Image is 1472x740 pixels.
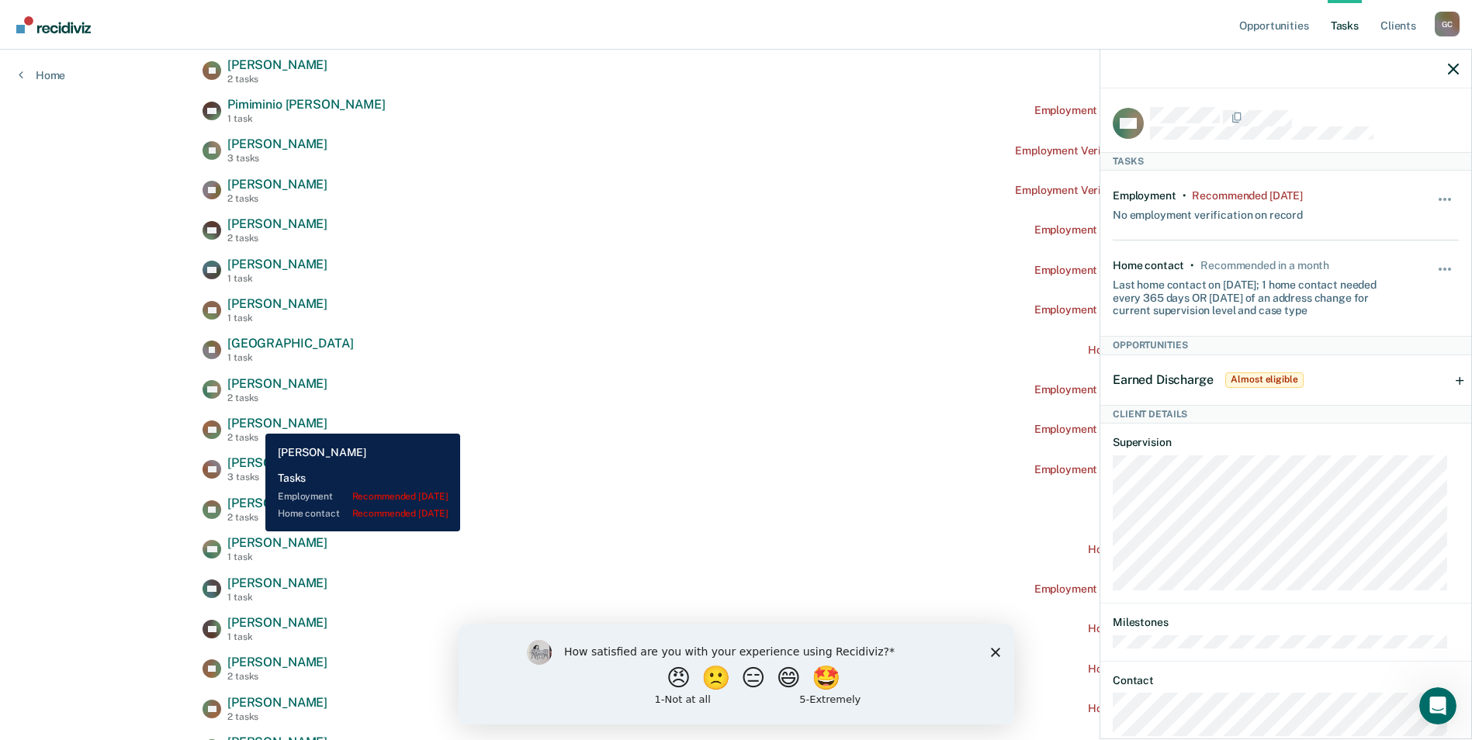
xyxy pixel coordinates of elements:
div: Employment Verification recommended [DATE] [1034,104,1269,117]
span: [PERSON_NAME] [227,695,327,710]
div: 1 task [227,631,327,642]
div: 1 task [227,352,353,363]
div: Employment Verification recommended a year ago [1015,184,1269,197]
div: 2 tasks [227,392,327,403]
iframe: Survey by Kim from Recidiviz [459,624,1014,724]
div: 2 tasks [227,193,327,204]
div: G C [1435,12,1460,36]
div: Employment Verification recommended [DATE] [1034,463,1269,476]
a: Home [19,68,65,82]
div: Opportunities [1100,336,1471,354]
div: Client Details [1100,405,1471,424]
span: [PERSON_NAME] [227,655,327,669]
div: 2 tasks [227,512,327,523]
div: Home contact recommended [DATE] [1088,543,1269,556]
div: Last home contact on [DATE]; 1 home contact needed every 365 days OR [DATE] of an address change ... [1113,272,1401,317]
span: Almost eligible [1225,372,1303,388]
div: 2 tasks [227,671,327,682]
img: Recidiviz [16,16,91,33]
dt: Milestones [1113,616,1459,629]
div: 2 tasks [227,233,327,244]
iframe: Intercom live chat [1419,687,1456,724]
div: 1 task [227,592,327,603]
span: [PERSON_NAME] [227,455,327,470]
div: Employment Verification recommended [DATE] [1034,303,1269,316]
div: Tasks [1100,152,1471,171]
div: Home contact recommended [DATE] [1088,622,1269,635]
span: [PERSON_NAME] [227,496,327,510]
div: Employment Verification recommended a year ago [1015,144,1269,157]
div: Recommended in a month [1200,259,1329,272]
div: • [1190,259,1194,272]
div: Recommended 8 months ago [1192,189,1302,202]
span: [PERSON_NAME] [227,535,327,550]
div: Home contact recommended [DATE] [1088,662,1269,676]
div: Employment Verification recommended [DATE] [1034,264,1269,277]
div: 3 tasks [227,153,327,164]
span: [PERSON_NAME] [227,137,327,151]
span: [PERSON_NAME] [227,177,327,192]
div: Employment Verification recommended [DATE] [1034,583,1269,596]
span: [PERSON_NAME] [227,257,327,271]
div: Earned DischargeAlmost eligible [1100,355,1471,405]
div: Home contact [1113,259,1184,272]
span: [PERSON_NAME] [227,216,327,231]
div: 2 tasks [227,74,327,85]
div: Employment Verification recommended [DATE] [1034,223,1269,237]
div: 1 task [227,552,327,562]
span: [PERSON_NAME] [227,57,327,72]
div: 2 tasks [227,711,327,722]
div: 1 task [227,273,327,284]
div: Employment Verification recommended [DATE] [1034,423,1269,436]
span: [PERSON_NAME] [227,296,327,311]
span: [PERSON_NAME] [227,376,327,391]
dt: Contact [1113,674,1459,687]
span: [PERSON_NAME] [227,615,327,630]
div: No employment verification on record [1113,202,1303,222]
span: [GEOGRAPHIC_DATA] [227,336,353,351]
div: Employment Verification recommended [DATE] [1034,383,1269,396]
span: [PERSON_NAME] [227,576,327,590]
div: • [1183,189,1186,202]
span: [PERSON_NAME] [227,416,327,431]
div: Employment [1113,189,1176,202]
div: 1 task [227,313,327,323]
button: Profile dropdown button [1435,12,1460,36]
span: Earned Discharge [1113,372,1213,387]
div: 2 tasks [227,432,327,443]
span: Pimiminio [PERSON_NAME] [227,97,385,112]
div: Home contact recommended [DATE] [1088,702,1269,715]
div: Home contact recommended [DATE] [1088,344,1269,357]
div: 3 tasks [227,472,327,482]
dt: Supervision [1113,436,1459,449]
div: 1 task [227,113,385,124]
